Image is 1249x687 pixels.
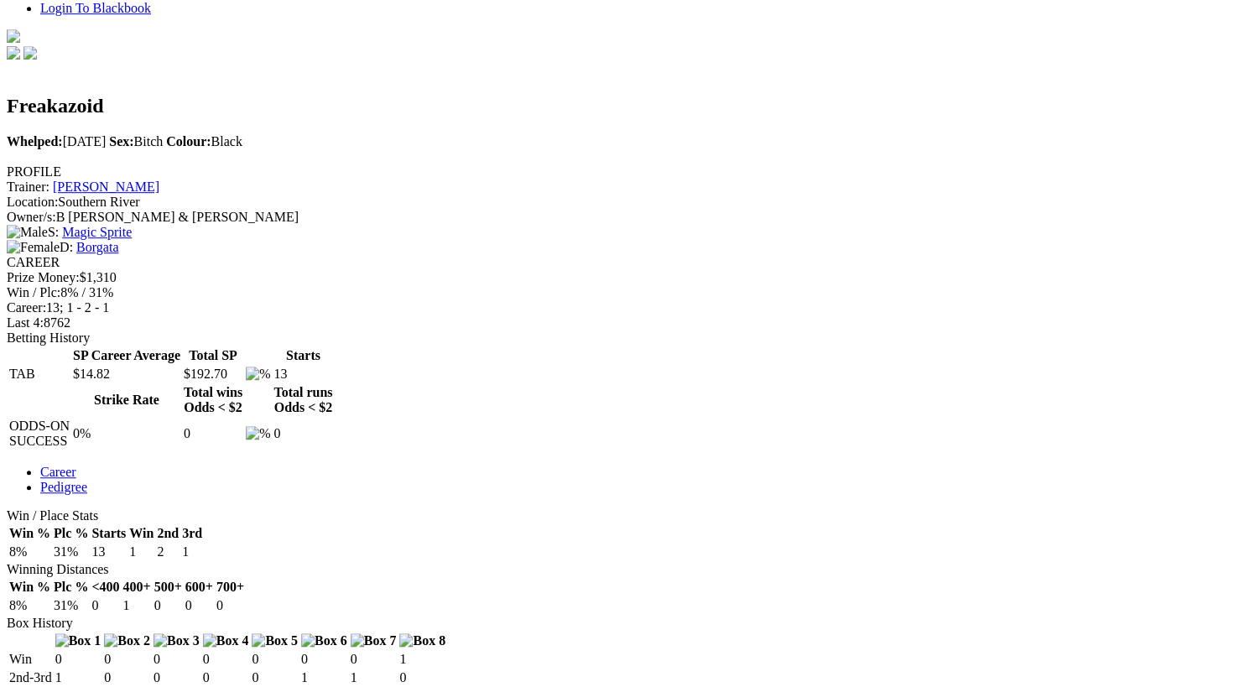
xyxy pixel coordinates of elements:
[7,300,46,315] span: Career:
[350,651,398,668] td: 0
[7,95,1242,117] h2: Freakazoid
[7,134,63,148] b: Whelped:
[8,579,51,596] th: Win %
[62,225,132,239] a: Magic Sprite
[246,367,270,382] img: %
[7,134,106,148] span: [DATE]
[7,225,48,240] img: Male
[202,669,250,686] td: 0
[104,633,150,648] img: Box 2
[103,669,151,686] td: 0
[40,465,76,479] a: Career
[7,562,1242,577] div: Winning Distances
[128,544,154,560] td: 1
[399,633,445,648] img: Box 8
[7,300,1242,315] div: 13; 1 - 2 - 1
[181,525,203,542] th: 3rd
[7,210,1242,225] div: B [PERSON_NAME] & [PERSON_NAME]
[351,633,397,648] img: Box 7
[8,544,51,560] td: 8%
[7,180,49,194] span: Trainer:
[183,418,243,450] td: 0
[398,669,446,686] td: 0
[7,195,58,209] span: Location:
[72,418,181,450] td: 0%
[7,330,1242,346] div: Betting History
[122,579,152,596] th: 400+
[7,210,56,224] span: Owner/s:
[55,651,102,668] td: 0
[7,508,1242,523] div: Win / Place Stats
[7,240,60,255] img: Female
[398,651,446,668] td: 1
[153,669,200,686] td: 0
[8,418,70,450] td: ODDS-ON SUCCESS
[91,544,127,560] td: 13
[122,597,152,614] td: 1
[72,347,181,364] th: SP Career Average
[7,270,80,284] span: Prize Money:
[7,195,1242,210] div: Southern River
[53,579,89,596] th: Plc %
[7,285,60,299] span: Win / Plc:
[273,347,333,364] th: Starts
[202,651,250,668] td: 0
[273,384,333,416] th: Total runs Odds < $2
[72,366,181,383] td: $14.82
[53,525,89,542] th: Plc %
[251,651,299,668] td: 0
[273,418,333,450] td: 0
[8,366,70,383] td: TAB
[251,669,299,686] td: 0
[246,426,270,441] img: %
[301,633,347,648] img: Box 6
[183,366,243,383] td: $192.70
[166,134,211,148] b: Colour:
[181,544,203,560] td: 1
[8,597,51,614] td: 8%
[7,255,1242,270] div: CAREER
[7,616,1242,631] div: Box History
[53,180,159,194] a: [PERSON_NAME]
[7,315,1242,330] div: 8762
[53,597,89,614] td: 31%
[7,164,1242,180] div: PROFILE
[203,633,249,648] img: Box 4
[154,579,183,596] th: 500+
[156,525,180,542] th: 2nd
[7,29,20,43] img: logo-grsa-white.png
[109,134,163,148] span: Bitch
[91,525,127,542] th: Starts
[7,285,1242,300] div: 8% / 31%
[300,651,348,668] td: 0
[154,633,200,648] img: Box 3
[7,225,59,239] span: S:
[55,669,102,686] td: 1
[183,384,243,416] th: Total wins Odds < $2
[185,597,214,614] td: 0
[350,669,398,686] td: 1
[53,544,89,560] td: 31%
[7,315,44,330] span: Last 4:
[109,134,133,148] b: Sex:
[185,579,214,596] th: 600+
[153,651,200,668] td: 0
[273,366,333,383] td: 13
[8,525,51,542] th: Win %
[154,597,183,614] td: 0
[7,270,1242,285] div: $1,310
[55,633,101,648] img: Box 1
[40,480,87,494] a: Pedigree
[23,46,37,60] img: twitter.svg
[7,46,20,60] img: facebook.svg
[76,240,118,254] a: Borgata
[216,579,245,596] th: 700+
[183,347,243,364] th: Total SP
[8,669,53,686] td: 2nd-3rd
[91,579,120,596] th: <400
[252,633,298,648] img: Box 5
[91,597,120,614] td: 0
[216,597,245,614] td: 0
[128,525,154,542] th: Win
[8,651,53,668] td: Win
